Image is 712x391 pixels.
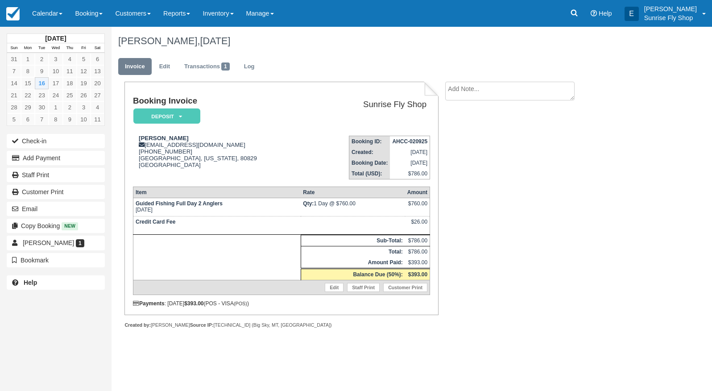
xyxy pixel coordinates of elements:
[200,35,230,46] span: [DATE]
[24,279,37,286] b: Help
[7,185,105,199] a: Customer Print
[599,10,612,17] span: Help
[7,236,105,250] a: [PERSON_NAME] 1
[405,257,430,269] td: $393.00
[347,283,380,292] a: Staff Print
[408,271,427,278] strong: $393.00
[178,58,236,75] a: Transactions1
[63,65,77,77] a: 11
[303,200,314,207] strong: Qty
[133,96,312,106] h1: Booking Invoice
[21,65,35,77] a: 8
[7,253,105,267] button: Bookmark
[7,168,105,182] a: Staff Print
[35,43,49,53] th: Tue
[91,89,104,101] a: 27
[91,43,104,53] th: Sat
[136,200,223,207] strong: Guided Fishing Full Day 2 Anglers
[49,53,62,65] a: 3
[63,113,77,125] a: 9
[139,135,189,141] strong: [PERSON_NAME]
[77,53,91,65] a: 5
[407,200,427,214] div: $760.00
[62,222,78,230] span: New
[91,77,104,89] a: 20
[77,77,91,89] a: 19
[316,100,426,109] h2: Sunrise Fly Shop
[136,219,175,225] strong: Credit Card Fee
[301,187,405,198] th: Rate
[390,158,430,168] td: [DATE]
[407,219,427,232] div: $26.00
[77,43,91,53] th: Fri
[49,65,62,77] a: 10
[7,275,105,290] a: Help
[63,77,77,89] a: 18
[63,43,77,53] th: Thu
[7,53,21,65] a: 31
[133,108,197,125] a: Deposit
[21,101,35,113] a: 29
[118,58,152,75] a: Invoice
[7,43,21,53] th: Sun
[133,135,312,179] div: [EMAIL_ADDRESS][DOMAIN_NAME] [PHONE_NUMBER] [GEOGRAPHIC_DATA], [US_STATE], 80829 [GEOGRAPHIC_DATA]
[7,134,105,148] button: Check-in
[390,168,430,179] td: $786.00
[7,65,21,77] a: 7
[301,246,405,258] th: Total:
[91,101,104,113] a: 4
[349,168,390,179] th: Total (USD):
[124,322,151,328] strong: Created by:
[234,301,247,306] small: (POS)
[76,239,84,247] span: 1
[63,53,77,65] a: 4
[349,158,390,168] th: Booking Date:
[301,257,405,269] th: Amount Paid:
[591,10,597,17] i: Help
[21,53,35,65] a: 1
[21,77,35,89] a: 15
[21,113,35,125] a: 6
[6,7,20,21] img: checkfront-main-nav-mini-logo.png
[77,65,91,77] a: 12
[133,198,301,216] td: [DATE]
[91,113,104,125] a: 11
[35,101,49,113] a: 30
[221,62,230,71] span: 1
[301,269,405,280] th: Balance Due (50%):
[405,187,430,198] th: Amount
[7,202,105,216] button: Email
[77,101,91,113] a: 3
[23,239,74,246] span: [PERSON_NAME]
[49,113,62,125] a: 8
[49,43,62,53] th: Wed
[7,113,21,125] a: 5
[7,151,105,165] button: Add Payment
[77,113,91,125] a: 10
[63,89,77,101] a: 25
[124,322,438,329] div: [PERSON_NAME] [TECHNICAL_ID] (Big Sky, MT, [GEOGRAPHIC_DATA])
[21,43,35,53] th: Mon
[405,235,430,246] td: $786.00
[35,65,49,77] a: 9
[77,89,91,101] a: 26
[49,101,62,113] a: 1
[383,283,427,292] a: Customer Print
[405,246,430,258] td: $786.00
[625,7,639,21] div: E
[390,147,430,158] td: [DATE]
[301,198,405,216] td: 1 Day @ $760.00
[190,322,214,328] strong: Source IP:
[349,136,390,147] th: Booking ID:
[301,235,405,246] th: Sub-Total:
[45,35,66,42] strong: [DATE]
[91,53,104,65] a: 6
[7,219,105,233] button: Copy Booking New
[184,300,203,307] strong: $393.00
[349,147,390,158] th: Created:
[63,101,77,113] a: 2
[21,89,35,101] a: 22
[35,53,49,65] a: 2
[644,4,697,13] p: [PERSON_NAME]
[133,300,165,307] strong: Payments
